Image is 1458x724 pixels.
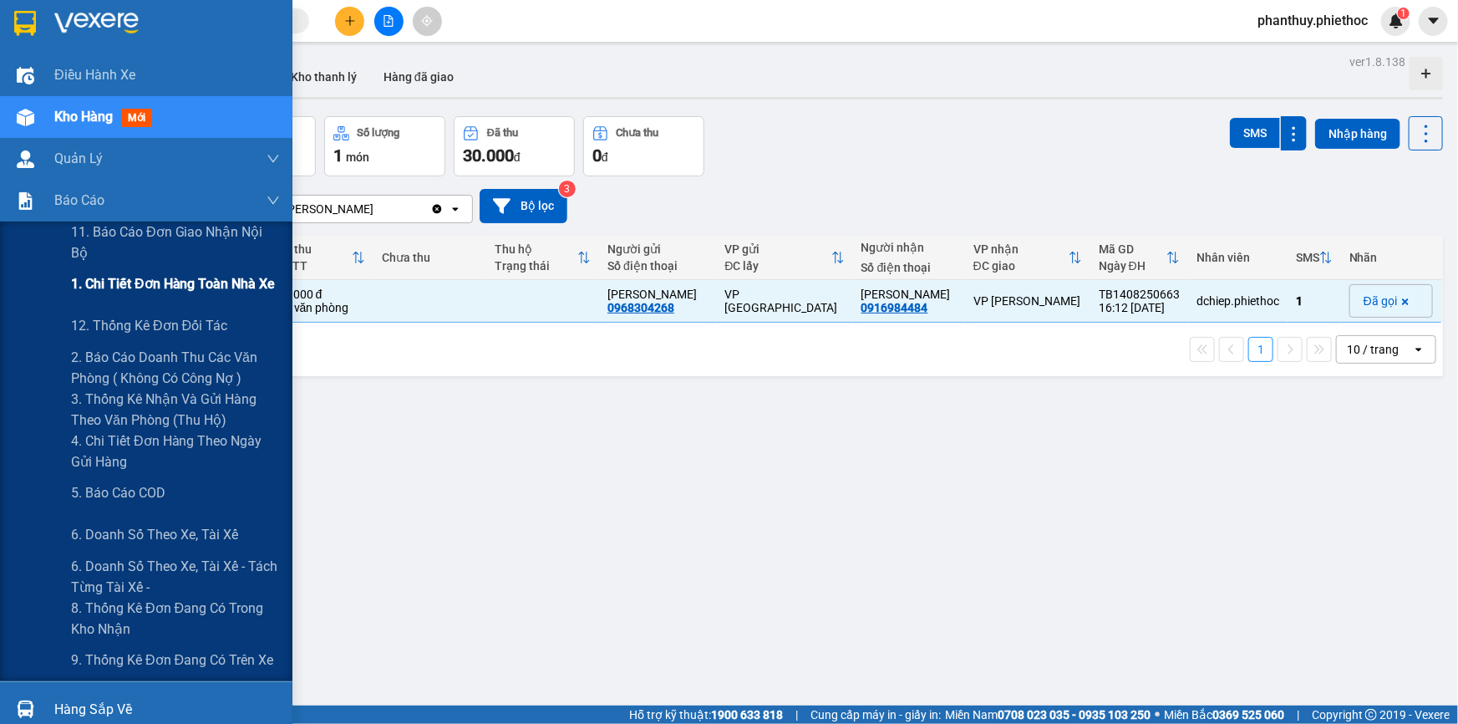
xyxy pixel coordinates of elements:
[965,236,1090,280] th: Toggle SortBy
[861,261,957,274] div: Số điện thoại
[607,242,708,256] div: Người gửi
[1297,706,1299,724] span: |
[17,192,34,210] img: solution-icon
[973,259,1069,273] div: ĐC giao
[71,347,280,389] span: 2. Báo cáo doanh thu các văn phòng ( không có công nợ )
[1196,294,1279,308] div: dchiep.phiethoc
[17,701,34,718] img: warehouse-icon
[268,236,374,280] th: Toggle SortBy
[71,650,273,670] span: 9. Thống kê đơn đang có trên xe
[374,7,404,36] button: file-add
[1364,293,1397,308] span: Đã gọi
[17,150,34,168] img: warehouse-icon
[382,251,478,264] div: Chưa thu
[71,389,280,431] span: 3. Thống kê nhận và gửi hàng theo văn phòng (thu hộ)
[71,482,165,503] span: 5. Báo cáo COD
[333,145,343,166] span: 1
[54,148,103,169] span: Quản Lý
[1400,8,1406,19] span: 1
[617,127,659,139] div: Chưa thu
[277,288,366,301] div: 30.000 đ
[1099,288,1180,301] div: TB1408250663
[463,145,514,166] span: 30.000
[495,259,577,273] div: Trạng thái
[1410,57,1443,90] div: Tạo kho hàng mới
[711,708,783,721] strong: 1900 633 818
[1230,118,1280,148] button: SMS
[861,301,928,314] div: 0916984484
[335,7,364,36] button: plus
[1212,708,1284,721] strong: 0369 525 060
[54,697,280,722] div: Hàng sắp về
[592,145,602,166] span: 0
[121,109,152,127] span: mới
[607,259,708,273] div: Số điện thoại
[71,222,280,263] span: 11. Báo cáo đơn giao nhận nội bộ
[54,190,104,211] span: Báo cáo
[998,708,1151,721] strong: 0708 023 035 - 0935 103 250
[71,524,238,545] span: 6. Doanh số theo xe, tài xế
[495,242,577,256] div: Thu hộ
[1426,13,1441,28] span: caret-down
[945,706,1151,724] span: Miền Nam
[861,241,957,254] div: Người nhận
[375,201,377,217] input: Selected VP Phạm Văn Đồng.
[810,706,941,724] span: Cung cấp máy in - giấy in:
[324,116,445,176] button: Số lượng1món
[1099,242,1166,256] div: Mã GD
[267,152,280,166] span: down
[1244,10,1381,31] span: phanthuy.phiethoc
[17,109,34,126] img: warehouse-icon
[629,706,783,724] span: Hỗ trợ kỹ thuật:
[1315,119,1400,149] button: Nhập hàng
[486,236,599,280] th: Toggle SortBy
[861,288,957,301] div: C Hương
[54,64,135,85] span: Điều hành xe
[17,67,34,84] img: warehouse-icon
[1349,53,1405,71] div: ver 1.8.138
[344,15,356,27] span: plus
[1365,709,1377,721] span: copyright
[514,150,521,164] span: đ
[383,15,394,27] span: file-add
[602,150,608,164] span: đ
[725,288,845,314] div: VP [GEOGRAPHIC_DATA]
[14,11,36,36] img: logo-vxr
[480,189,567,223] button: Bộ lọc
[71,598,280,640] span: 8. Thống kê đơn đang có trong kho nhận
[1389,13,1404,28] img: icon-new-feature
[267,194,280,207] span: down
[454,116,575,176] button: Đã thu30.000đ
[725,242,831,256] div: VP gửi
[1196,251,1279,264] div: Nhân viên
[487,127,518,139] div: Đã thu
[1099,301,1180,314] div: 16:12 [DATE]
[973,242,1069,256] div: VP nhận
[1412,343,1425,356] svg: open
[277,301,366,314] div: Tại văn phòng
[346,150,369,164] span: món
[370,57,467,97] button: Hàng đã giao
[1419,7,1448,36] button: caret-down
[725,259,831,273] div: ĐC lấy
[795,706,798,724] span: |
[559,181,576,197] sup: 3
[358,127,400,139] div: Số lượng
[71,273,276,294] span: 1. Chi tiết đơn hàng toàn nhà xe
[1296,251,1319,264] div: SMS
[1090,236,1188,280] th: Toggle SortBy
[413,7,442,36] button: aim
[1288,236,1341,280] th: Toggle SortBy
[277,57,370,97] button: Kho thanh lý
[973,294,1082,308] div: VP [PERSON_NAME]
[1398,8,1410,19] sup: 1
[54,109,113,125] span: Kho hàng
[71,556,280,598] span: 6. Doanh số theo xe, tài xế - tách từng tài xế -
[607,301,674,314] div: 0968304268
[1248,337,1273,362] button: 1
[71,431,280,472] span: 4. Chi tiết đơn hàng theo ngày gửi hàng
[1296,294,1333,308] div: 1
[71,315,227,336] span: 12. Thống kê đơn đối tác
[277,242,353,256] div: Đã thu
[1164,706,1284,724] span: Miền Bắc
